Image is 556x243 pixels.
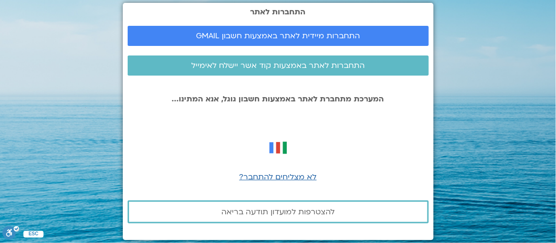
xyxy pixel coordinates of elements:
span: התחברות לאתר באמצעות קוד אשר יישלח לאימייל [191,61,365,70]
a: התחברות מיידית לאתר באמצעות חשבון GMAIL [128,26,429,46]
h2: התחברות לאתר [128,8,429,16]
a: התחברות לאתר באמצעות קוד אשר יישלח לאימייל [128,55,429,76]
a: להצטרפות למועדון תודעה בריאה [128,200,429,223]
span: להצטרפות למועדון תודעה בריאה [221,208,335,216]
span: התחברות מיידית לאתר באמצעות חשבון GMAIL [196,32,360,40]
a: לא מצליחים להתחבר? [240,172,317,182]
p: המערכת מתחברת לאתר באמצעות חשבון גוגל, אנא המתינו... [128,95,429,103]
